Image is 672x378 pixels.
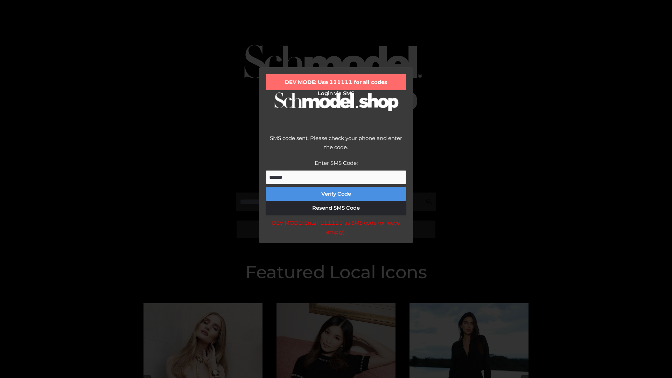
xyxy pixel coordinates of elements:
[266,187,406,201] button: Verify Code
[266,74,406,90] div: DEV MODE: Use 111111 for all codes
[266,90,406,97] h2: Login via SMS
[266,218,406,236] div: DEV MODE: Enter 111111 as SMS code (or leave empty).
[315,160,358,166] label: Enter SMS Code:
[266,201,406,215] button: Resend SMS Code
[266,134,406,159] div: SMS code sent. Please check your phone and enter the code.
